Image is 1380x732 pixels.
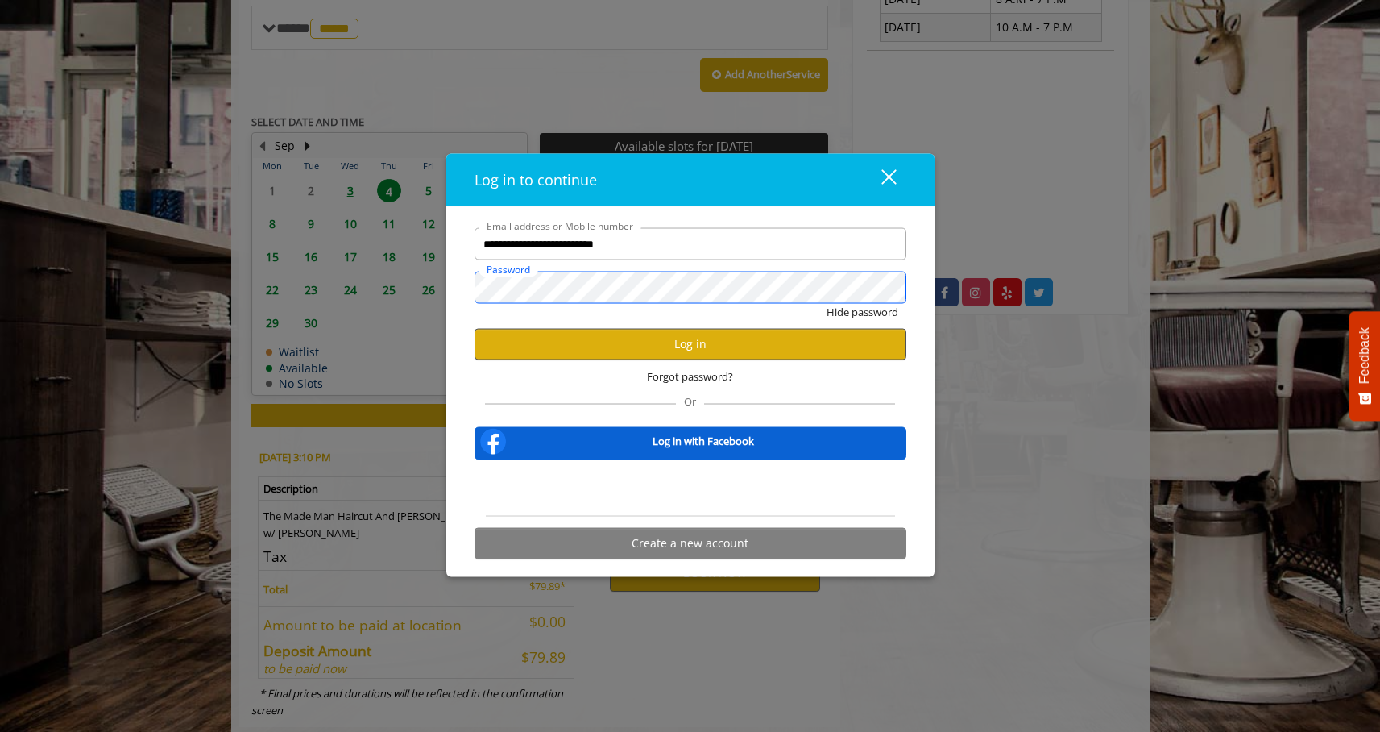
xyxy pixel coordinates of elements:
img: facebook-logo [477,425,509,457]
b: Log in with Facebook [653,433,754,450]
div: Sign in with Google. Opens in new tab [616,470,765,505]
iframe: Sign in with Google Button [608,470,773,505]
button: close dialog [852,163,906,196]
button: Hide password [827,304,898,321]
button: Log in [475,328,906,360]
label: Password [479,262,538,277]
button: Feedback - Show survey [1349,311,1380,421]
div: close dialog [863,168,895,192]
span: Or [676,393,704,408]
span: Feedback [1357,327,1372,384]
label: Email address or Mobile number [479,218,641,234]
span: Forgot password? [647,368,733,385]
button: Create a new account [475,527,906,559]
input: Email address or Mobile number [475,228,906,260]
span: Log in to continue [475,170,597,189]
input: Password [475,272,906,304]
